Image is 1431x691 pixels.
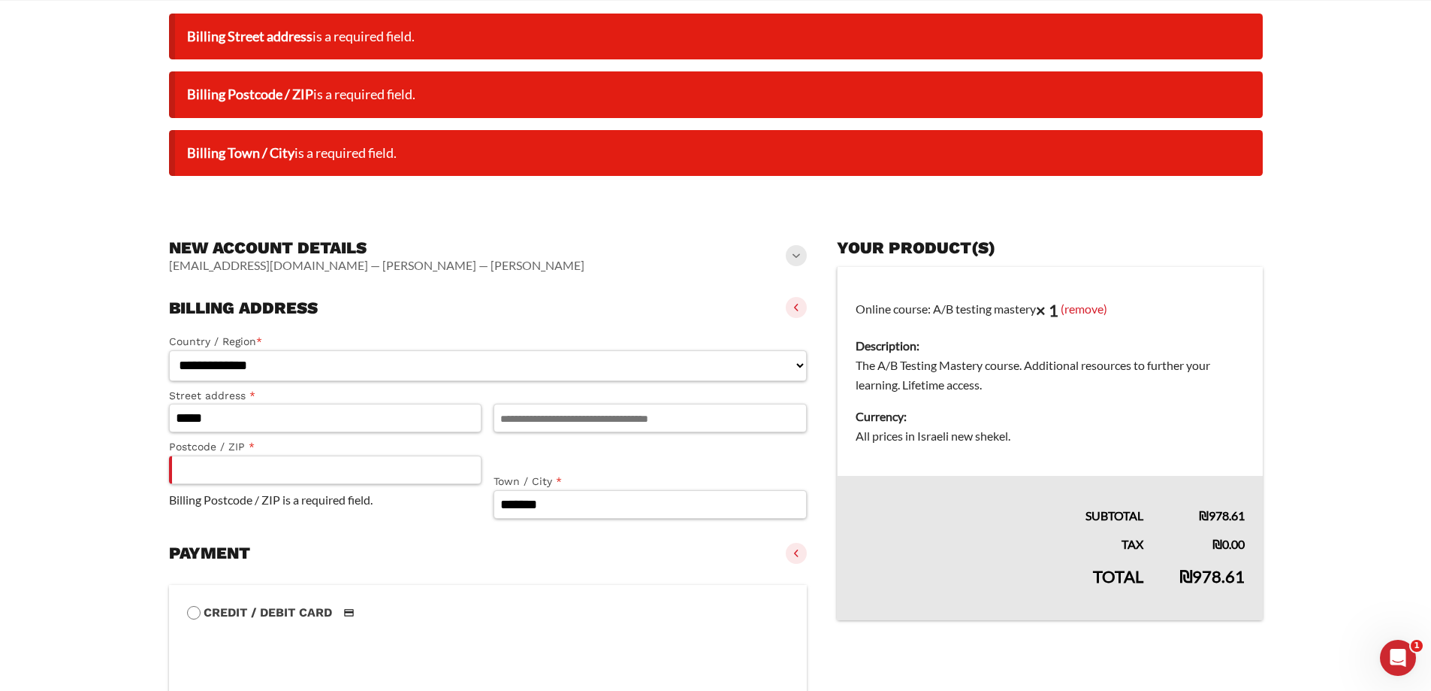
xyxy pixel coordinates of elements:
[169,490,482,510] p: Billing Postcode / ZIP is a required field.
[169,258,584,273] vaadin-horizontal-layout: [EMAIL_ADDRESS][DOMAIN_NAME] — [PERSON_NAME] — [PERSON_NAME]
[1380,640,1416,676] iframe: Intercom live chat
[1179,566,1245,586] bdi: 978.61
[187,86,313,102] strong: Billing Postcode / ZIP
[169,543,250,564] h3: Payment
[1179,566,1192,586] span: ₪
[187,86,415,102] a: Billing Postcode / ZIPis a required field.
[856,407,1244,426] dt: Currency:
[169,298,318,319] h3: Billing address
[838,526,1161,554] th: Tax
[838,476,1161,526] th: Subtotal
[1212,537,1245,551] bdi: 0.00
[169,333,808,350] label: Country / Region
[187,144,397,161] a: Billing Town / Cityis a required field.
[187,606,201,620] input: Credit / Debit CardCredit / Debit Card
[1036,300,1058,320] strong: × 1
[1212,537,1222,551] span: ₪
[187,603,789,623] label: Credit / Debit Card
[1199,508,1209,523] span: ₪
[169,387,482,405] label: Street address
[856,356,1244,395] dd: The A/B Testing Mastery course. Additional resources to further your learning. Lifetime access.
[856,336,1244,356] dt: Description:
[1061,302,1107,316] a: (remove)
[494,473,807,490] label: Town / City
[335,604,363,622] img: Credit / Debit Card
[838,554,1161,620] th: Total
[187,144,294,161] strong: Billing Town / City
[187,28,312,44] strong: Billing Street address
[1199,508,1245,523] bdi: 978.61
[1411,640,1423,652] span: 1
[169,438,482,456] label: Postcode / ZIP
[838,267,1263,476] td: Online course: A/B testing mastery
[856,426,1244,446] dd: All prices in Israeli new shekel.
[187,28,415,44] a: Billing Street addressis a required field.
[169,238,584,259] h3: New account details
